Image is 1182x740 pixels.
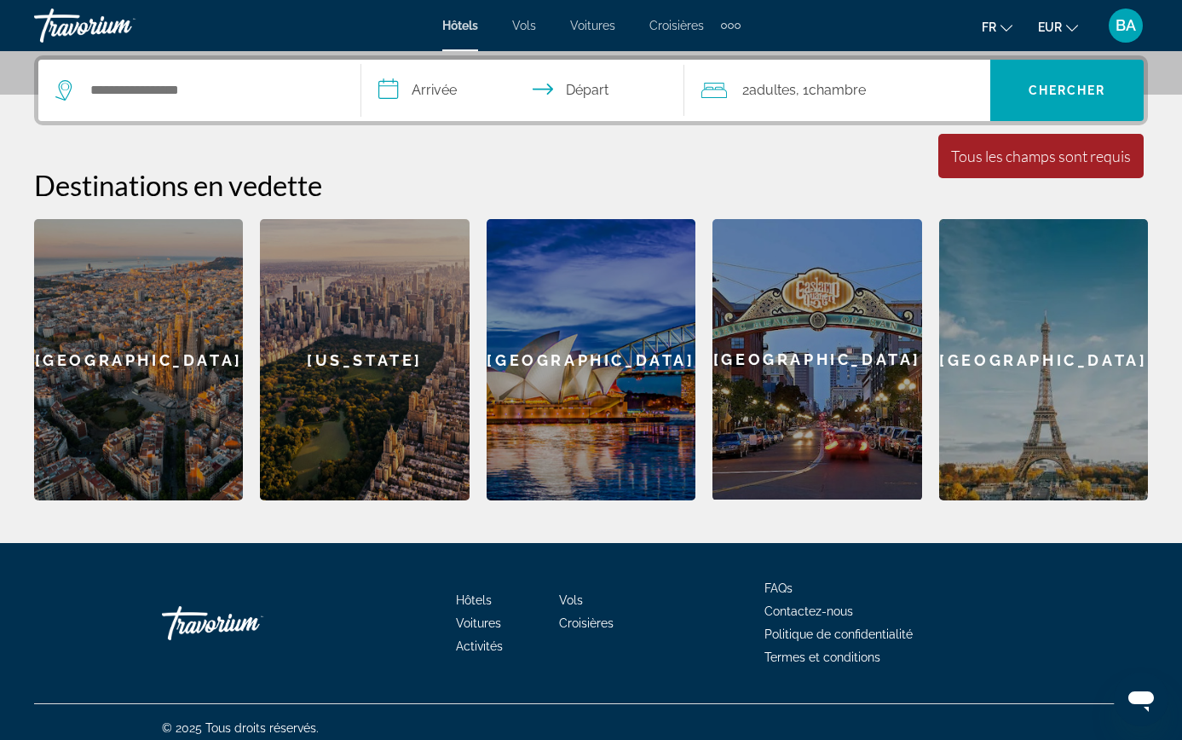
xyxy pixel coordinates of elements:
[260,219,469,500] a: [US_STATE]
[559,616,614,630] a: Croisières
[809,82,866,98] span: Chambre
[712,219,921,500] a: [GEOGRAPHIC_DATA]
[162,721,319,735] span: © 2025 Tous droits réservés.
[1116,17,1136,34] span: BA
[749,82,796,98] span: Adultes
[796,78,866,102] span: , 1
[684,60,990,121] button: Travelers: 2 adults, 0 children
[487,219,695,500] a: [GEOGRAPHIC_DATA]
[34,219,243,500] a: [GEOGRAPHIC_DATA]
[559,593,583,607] a: Vols
[361,60,684,121] button: Check in and out dates
[939,219,1148,500] a: [GEOGRAPHIC_DATA]
[442,19,478,32] a: Hôtels
[649,19,704,32] a: Croisières
[1029,84,1106,97] span: Chercher
[34,3,205,48] a: Travorium
[990,60,1144,121] button: Chercher
[1104,8,1148,43] button: User Menu
[982,14,1012,39] button: Change language
[764,650,880,664] a: Termes et conditions
[570,19,615,32] a: Voitures
[712,219,921,500] div: [GEOGRAPHIC_DATA]
[456,639,503,653] a: Activités
[982,20,996,34] span: fr
[456,616,501,630] a: Voitures
[1038,20,1062,34] span: EUR
[721,12,741,39] button: Extra navigation items
[456,593,492,607] a: Hôtels
[951,147,1131,165] div: Tous les champs sont requis
[38,60,1144,121] div: Search widget
[1038,14,1078,39] button: Change currency
[34,168,1148,202] h2: Destinations en vedette
[764,581,793,595] a: FAQs
[742,78,796,102] span: 2
[512,19,536,32] a: Vols
[764,604,853,618] a: Contactez-nous
[1114,672,1168,726] iframe: Bouton de lancement de la fenêtre de messagerie
[162,598,332,649] a: Travorium
[764,627,913,641] a: Politique de confidentialité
